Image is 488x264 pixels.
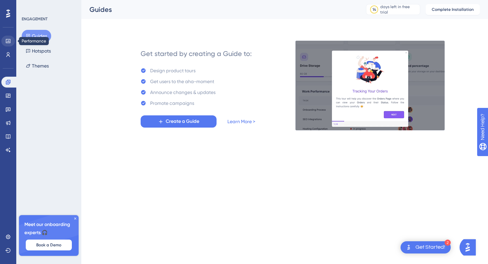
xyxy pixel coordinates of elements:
div: Open Get Started! checklist, remaining modules: 2 [401,241,451,253]
span: Complete Installation [432,7,474,12]
div: Promote campaigns [150,99,194,107]
span: Need Help? [16,2,42,10]
span: Book a Demo [36,242,61,248]
button: Complete Installation [426,4,480,15]
a: Learn More > [227,117,255,126]
span: Meet our onboarding experts 🎧 [24,221,73,237]
div: Get users to the aha-moment [150,77,214,86]
button: Guides [22,30,51,42]
div: Get started by creating a Guide to: [141,49,252,58]
button: Book a Demo [26,240,72,250]
div: ENGAGEMENT [22,16,47,22]
img: launcher-image-alternative-text [405,243,413,251]
div: Announce changes & updates [150,88,216,96]
iframe: UserGuiding AI Assistant Launcher [460,237,480,258]
img: 21a29cd0e06a8f1d91b8bced9f6e1c06.gif [295,40,445,131]
div: Get Started! [415,244,445,251]
div: Guides [89,5,349,14]
div: 2 [445,240,451,246]
div: 14 [372,7,376,12]
button: Themes [22,60,53,72]
span: Create a Guide [166,117,199,126]
button: Hotspots [22,45,55,57]
button: Create a Guide [141,115,217,128]
div: days left in free trial [380,4,418,15]
div: Design product tours [150,67,196,75]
